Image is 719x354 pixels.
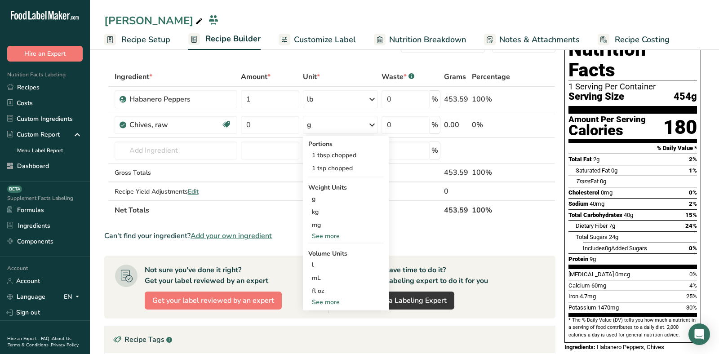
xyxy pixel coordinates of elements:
[685,212,697,218] span: 15%
[115,71,152,82] span: Ingredient
[307,94,313,105] div: lb
[442,200,470,219] th: 453.59
[564,344,595,350] span: Ingredients:
[568,256,588,262] span: Protein
[444,119,468,130] div: 0.00
[308,297,384,307] div: See more
[308,149,384,162] div: 1 tbsp chopped
[64,292,83,302] div: EN
[615,271,630,278] span: 0mcg
[115,142,238,159] input: Add Ingredient
[472,167,513,178] div: 100%
[113,200,442,219] th: Net Totals
[609,234,618,240] span: 24g
[374,30,466,50] a: Nutrition Breakdown
[686,304,697,311] span: 30%
[205,33,261,45] span: Recipe Builder
[472,71,510,82] span: Percentage
[7,289,45,305] a: Language
[601,189,612,196] span: 0mg
[609,222,615,229] span: 7g
[308,162,384,175] div: 1 tsp chopped
[145,292,282,310] button: Get your label reviewed by an expert
[576,222,608,229] span: Dietary Fiber
[294,34,356,46] span: Customize Label
[312,286,380,296] div: fl oz
[191,230,272,241] span: Add your own ingredient
[8,342,51,348] a: Terms & Conditions .
[568,304,596,311] span: Potassium
[308,192,384,205] div: g
[41,336,52,342] a: FAQ .
[308,183,384,192] div: Weight Units
[365,265,488,286] div: Don't have time to do it? Hire a labeling expert to do it for you
[188,29,261,50] a: Recipe Builder
[568,91,624,102] span: Serving Size
[598,30,670,50] a: Recipe Costing
[308,218,384,231] div: mg
[591,282,606,289] span: 60mg
[121,34,170,46] span: Recipe Setup
[576,178,599,185] span: Fat
[663,115,697,139] div: 180
[568,200,588,207] span: Sodium
[470,200,515,219] th: 100%
[590,256,596,262] span: 9g
[568,271,614,278] span: [MEDICAL_DATA]
[689,245,697,252] span: 0%
[444,186,468,197] div: 0
[689,167,697,174] span: 1%
[568,189,599,196] span: Cholesterol
[499,34,580,46] span: Notes & Attachments
[568,143,697,154] section: % Daily Value *
[689,282,697,289] span: 4%
[686,293,697,300] span: 25%
[105,326,555,353] div: Recipe Tags
[308,249,384,258] div: Volume Units
[104,230,555,241] div: Can't find your ingredient?
[51,342,79,348] a: Privacy Policy
[308,231,384,241] div: See more
[605,245,611,252] span: 0g
[568,317,697,339] section: * The % Daily Value (DV) tells you how much a nutrient in a serving of food contributes to a dail...
[145,265,268,286] div: Not sure you've done it right? Get your label reviewed by an expert
[7,186,22,193] div: BETA
[444,167,468,178] div: 453.59
[303,71,320,82] span: Unit
[624,212,633,218] span: 40g
[568,293,578,300] span: Iron
[312,273,380,283] div: mL
[597,344,664,350] span: Habanero Peppers, Chives
[568,282,590,289] span: Calcium
[7,46,83,62] button: Hire an Expert
[444,94,468,105] div: 453.59
[688,323,710,345] div: Open Intercom Messenger
[611,167,617,174] span: 0g
[568,39,697,80] h1: Nutrition Facts
[115,168,238,177] div: Gross Totals
[689,200,697,207] span: 2%
[576,178,590,185] i: Trans
[568,124,646,137] div: Calories
[389,34,466,46] span: Nutrition Breakdown
[615,34,670,46] span: Recipe Costing
[7,130,60,139] div: Custom Report
[568,115,646,124] div: Amount Per Serving
[674,91,697,102] span: 454g
[365,292,454,310] a: Hire a Labeling Expert
[129,94,232,105] div: Habanero Peppers
[689,271,697,278] span: 0%
[689,189,697,196] span: 0%
[104,30,170,50] a: Recipe Setup
[444,71,466,82] span: Grams
[576,234,608,240] span: Total Sugars
[382,71,414,82] div: Waste
[279,30,356,50] a: Customize Label
[152,295,274,306] span: Get your label reviewed by an expert
[129,119,222,130] div: Chives, raw
[472,119,513,130] div: 0%
[188,187,199,196] span: Edit
[568,212,622,218] span: Total Carbohydrates
[241,71,271,82] span: Amount
[104,13,204,29] div: [PERSON_NAME]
